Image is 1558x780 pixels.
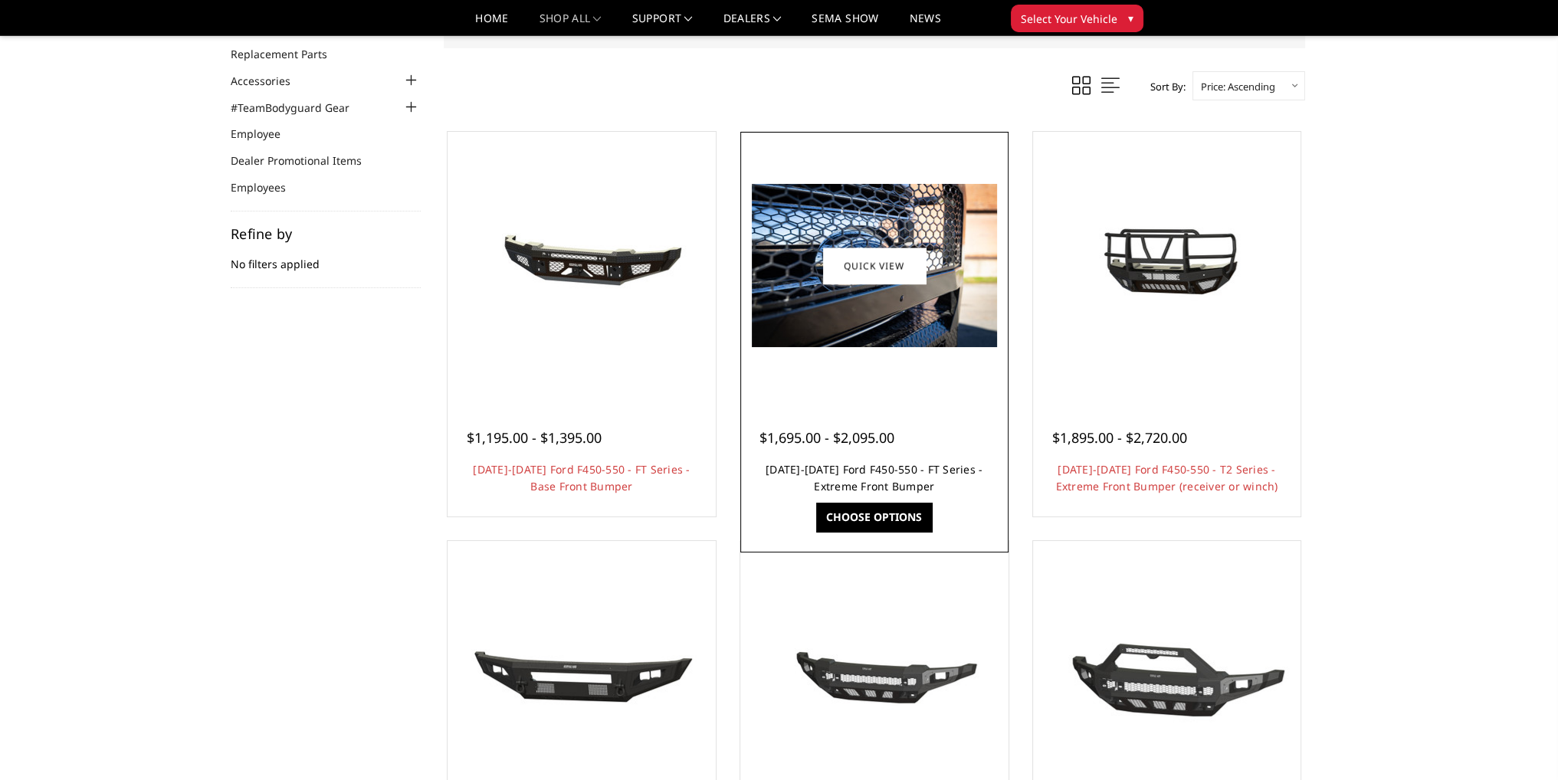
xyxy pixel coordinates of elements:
iframe: Chat Widget [1481,706,1558,780]
span: $1,895.00 - $2,720.00 [1052,428,1187,447]
img: 2023-2025 Ford F450-550 - Freedom Series - Sport Front Bumper (non-winch) [1044,618,1289,732]
label: Sort By: [1142,75,1186,98]
a: shop all [540,13,602,35]
span: $1,195.00 - $1,395.00 [467,428,602,447]
img: 2023-2026 Ford F450-550 - FT Series - Extreme Front Bumper [752,184,997,347]
a: Employee [231,126,300,142]
a: 2023-2026 Ford F450-550 - FT Series - Extreme Front Bumper 2023-2026 Ford F450-550 - FT Series - ... [744,136,1005,396]
a: Dealers [723,13,782,35]
a: Support [632,13,693,35]
a: Accessories [231,73,310,89]
h5: Refine by [231,227,421,241]
a: Home [475,13,508,35]
a: SEMA Show [812,13,878,35]
button: Select Your Vehicle [1011,5,1143,32]
a: [DATE]-[DATE] Ford F450-550 - FT Series - Extreme Front Bumper [766,462,982,493]
span: $1,695.00 - $2,095.00 [759,428,894,447]
a: Replacement Parts [231,46,346,62]
a: [DATE]-[DATE] Ford F450-550 - FT Series - Base Front Bumper [473,462,690,493]
a: #TeamBodyguard Gear [231,100,369,116]
img: 2023-2025 Ford F450-550 - A2L Series - Base Front Bumper [459,618,704,731]
a: Choose Options [816,503,932,532]
div: No filters applied [231,227,421,288]
span: Select Your Vehicle [1021,11,1117,27]
a: Dealer Promotional Items [231,152,381,169]
a: Quick view [823,247,926,283]
a: [DATE]-[DATE] Ford F450-550 - T2 Series - Extreme Front Bumper (receiver or winch) [1055,462,1278,493]
a: 2023-2026 Ford F450-550 - T2 Series - Extreme Front Bumper (receiver or winch) [1037,136,1297,396]
a: News [909,13,940,35]
a: Employees [231,179,305,195]
a: 2023-2025 Ford F450-550 - FT Series - Base Front Bumper [451,136,712,396]
span: ▾ [1128,10,1133,26]
img: 2023-2026 Ford F450-550 - T2 Series - Extreme Front Bumper (receiver or winch) [1044,197,1289,334]
img: 2023-2025 Ford F450-550 - FT Series - Base Front Bumper [459,208,704,323]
